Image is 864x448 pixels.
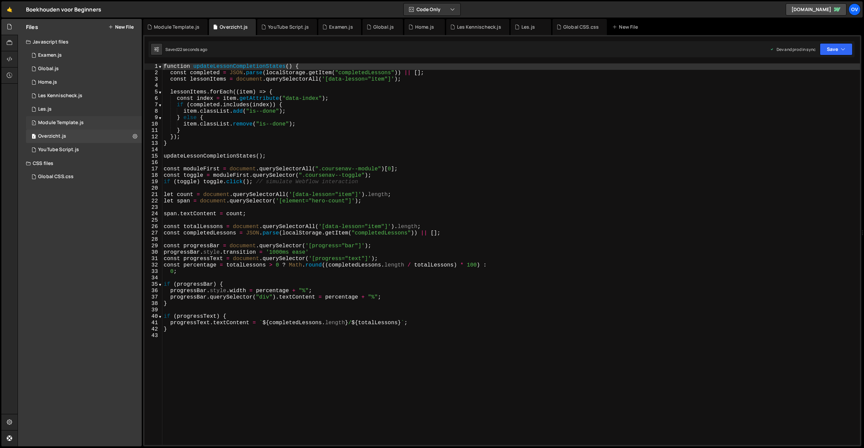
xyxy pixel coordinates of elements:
[144,147,162,153] div: 14
[144,249,162,256] div: 30
[108,24,134,30] button: New File
[144,288,162,294] div: 36
[144,160,162,166] div: 16
[26,89,142,103] div: 14044/44727.js
[144,326,162,333] div: 42
[415,24,434,30] div: Home.js
[144,269,162,275] div: 33
[329,24,353,30] div: Examen.js
[144,166,162,172] div: 17
[144,70,162,76] div: 2
[144,307,162,313] div: 39
[144,115,162,121] div: 9
[38,174,74,180] div: Global CSS.css
[820,43,853,55] button: Save
[144,76,162,83] div: 3
[144,198,162,204] div: 22
[32,134,36,140] span: 1
[26,62,142,76] div: 14044/41823.js
[268,24,309,30] div: YouTube Script.js
[18,157,142,170] div: CSS files
[1,1,18,18] a: 🤙
[144,121,162,128] div: 10
[32,121,36,126] span: 1
[220,24,248,30] div: Overzicht.js
[144,243,162,249] div: 29
[144,172,162,179] div: 18
[563,24,599,30] div: Global CSS.css
[144,217,162,224] div: 25
[786,3,846,16] a: [DOMAIN_NAME]
[144,333,162,339] div: 43
[26,49,142,62] div: 14044/40707.js
[144,236,162,243] div: 28
[144,83,162,89] div: 4
[26,103,142,116] div: 14044/41906.js
[144,153,162,160] div: 15
[373,24,394,30] div: Global.js
[144,95,162,102] div: 6
[38,79,57,85] div: Home.js
[26,170,142,184] div: 14044/41904.css
[144,294,162,301] div: 37
[26,143,142,157] div: 14044/42663.js
[26,76,142,89] div: 14044/41821.js
[144,320,162,326] div: 41
[26,5,101,13] div: Boekhouden voor Beginners
[144,313,162,320] div: 40
[404,3,460,16] button: Code Only
[144,262,162,269] div: 32
[144,230,162,236] div: 27
[38,52,62,58] div: Examen.js
[144,128,162,134] div: 11
[144,204,162,211] div: 23
[38,120,84,126] div: Module Template.js
[38,93,82,99] div: Les Kennischeck.js
[144,102,162,108] div: 7
[144,63,162,70] div: 1
[144,134,162,140] div: 12
[144,301,162,307] div: 38
[144,89,162,95] div: 5
[38,66,59,72] div: Global.js
[144,108,162,115] div: 8
[178,47,207,52] div: 22 seconds ago
[144,192,162,198] div: 21
[144,185,162,192] div: 20
[144,179,162,185] div: 19
[38,147,79,153] div: YouTube Script.js
[144,256,162,262] div: 31
[612,24,641,30] div: New File
[26,130,142,143] div: 14044/41908.js
[18,35,142,49] div: Javascript files
[144,211,162,217] div: 24
[154,24,199,30] div: Module Template.js
[38,106,52,112] div: Les.js
[26,23,38,31] h2: Files
[521,24,535,30] div: Les.js
[144,281,162,288] div: 35
[26,116,142,130] div: 14044/41909.js
[848,3,861,16] a: Ov
[144,224,162,230] div: 26
[770,47,816,52] div: Dev and prod in sync
[457,24,501,30] div: Les Kennischeck.js
[144,275,162,281] div: 34
[38,133,66,139] div: Overzicht.js
[165,47,207,52] div: Saved
[144,140,162,147] div: 13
